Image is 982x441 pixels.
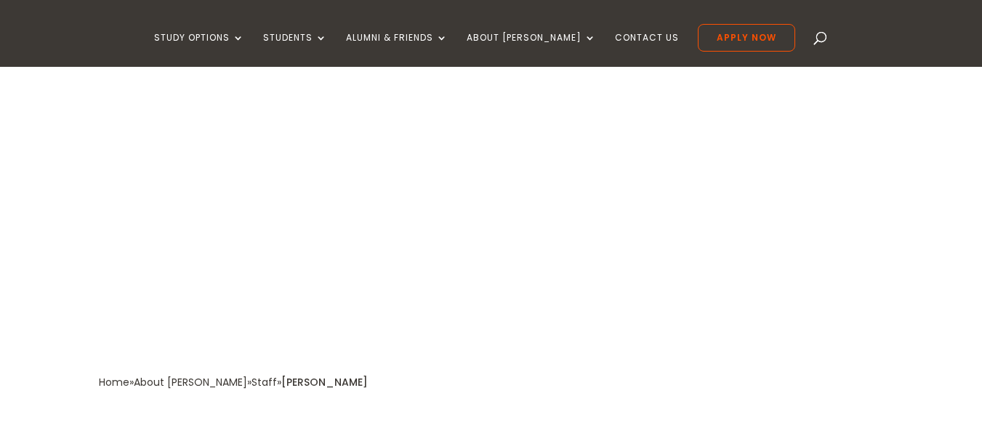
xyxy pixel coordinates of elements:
[154,33,244,67] a: Study Options
[251,375,277,389] a: Staff
[281,373,368,392] div: [PERSON_NAME]
[99,375,129,389] a: Home
[698,24,795,52] a: Apply Now
[467,33,596,67] a: About [PERSON_NAME]
[263,33,327,67] a: Students
[346,33,448,67] a: Alumni & Friends
[615,33,679,67] a: Contact Us
[134,375,247,389] a: About [PERSON_NAME]
[99,373,281,392] div: » » »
